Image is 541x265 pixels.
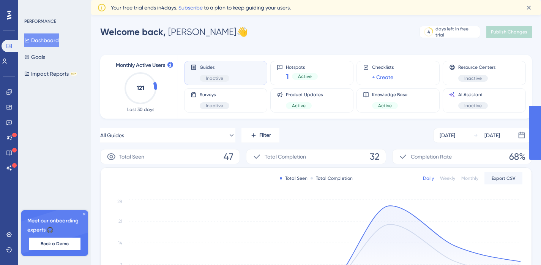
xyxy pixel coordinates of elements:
[24,67,77,81] button: Impact ReportsBETA
[458,64,495,70] span: Resource Centers
[119,152,144,161] span: Total Seen
[372,92,407,98] span: Knowledge Base
[486,26,532,38] button: Publish Changes
[118,219,122,224] tspan: 21
[200,92,229,98] span: Surveys
[127,106,154,113] span: Last 30 days
[372,73,393,82] a: + Create
[224,151,233,163] span: 47
[70,72,77,76] div: BETA
[118,240,122,246] tspan: 14
[461,175,478,181] div: Monthly
[370,151,380,163] span: 32
[27,216,82,235] span: Meet our onboarding experts 🎧
[427,29,430,35] div: 4
[440,175,455,181] div: Weekly
[423,175,434,181] div: Daily
[100,131,124,140] span: All Guides
[100,128,235,143] button: All Guides
[292,103,306,109] span: Active
[24,18,56,24] div: PERFORMANCE
[458,92,488,98] span: AI Assistant
[100,26,166,37] span: Welcome back,
[137,84,144,92] text: 121
[280,175,308,181] div: Total Seen
[100,26,248,38] div: [PERSON_NAME] 👋
[265,152,306,161] span: Total Completion
[378,103,392,109] span: Active
[178,5,203,11] a: Subscribe
[311,175,353,181] div: Total Completion
[464,75,482,81] span: Inactive
[464,103,482,109] span: Inactive
[24,50,45,64] button: Goals
[298,73,312,79] span: Active
[24,33,59,47] button: Dashboard
[509,235,532,258] iframe: UserGuiding AI Assistant Launcher
[111,3,291,12] span: Your free trial ends in 4 days. to a plan to keep guiding your users.
[259,131,271,140] span: Filter
[241,128,279,143] button: Filter
[116,61,165,70] span: Monthly Active Users
[411,152,452,161] span: Completion Rate
[286,92,323,98] span: Product Updates
[484,131,500,140] div: [DATE]
[29,238,80,250] button: Book a Demo
[492,175,516,181] span: Export CSV
[286,64,318,70] span: Hotspots
[509,151,525,163] span: 68%
[206,103,223,109] span: Inactive
[440,131,455,140] div: [DATE]
[117,199,122,204] tspan: 28
[491,29,527,35] span: Publish Changes
[200,64,229,70] span: Guides
[41,241,69,247] span: Book a Demo
[435,26,478,38] div: days left in free trial
[484,172,522,184] button: Export CSV
[372,64,394,70] span: Checklists
[286,71,289,82] span: 1
[206,75,223,81] span: Inactive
